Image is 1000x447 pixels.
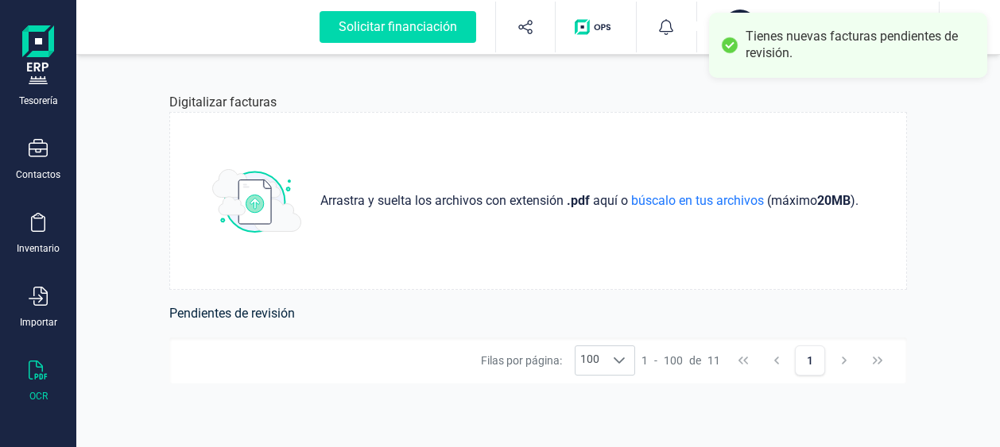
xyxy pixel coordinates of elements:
[817,193,851,208] strong: 20 MB
[20,316,57,329] div: Importar
[575,19,617,35] img: Logo de OPS
[576,346,604,375] span: 100
[707,353,720,368] span: 11
[628,193,767,208] span: búscalo en tus archivos
[862,345,893,376] button: Last Page
[762,345,792,376] button: Previous Page
[169,302,907,325] h6: Pendientes de revisión
[641,353,648,368] span: 1
[728,345,758,376] button: First Page
[300,2,495,52] button: Solicitar financiación
[567,193,590,208] strong: .pdf
[29,390,48,403] div: OCR
[716,2,920,52] button: [PERSON_NAME][PERSON_NAME] [PERSON_NAME][PERSON_NAME]
[664,353,683,368] span: 100
[829,345,859,376] button: Next Page
[16,168,60,181] div: Contactos
[212,169,301,233] img: subir_archivo
[314,191,865,210] p: aquí o (máximo ) .
[22,25,54,76] img: Logo Finanedi
[169,93,277,112] p: Digitalizar facturas
[795,345,825,376] button: Page 1
[320,11,476,43] div: Solicitar financiación
[689,353,701,368] span: de
[565,2,626,52] button: Logo de OPS
[320,191,567,210] span: Arrastra y suelta los archivos con extensión
[746,29,975,62] div: Tienes nuevas facturas pendientes de revisión.
[481,345,635,376] div: Filas por página:
[641,353,720,368] div: -
[723,10,758,44] div: [PERSON_NAME]
[17,242,60,255] div: Inventario
[19,94,58,107] div: Tesorería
